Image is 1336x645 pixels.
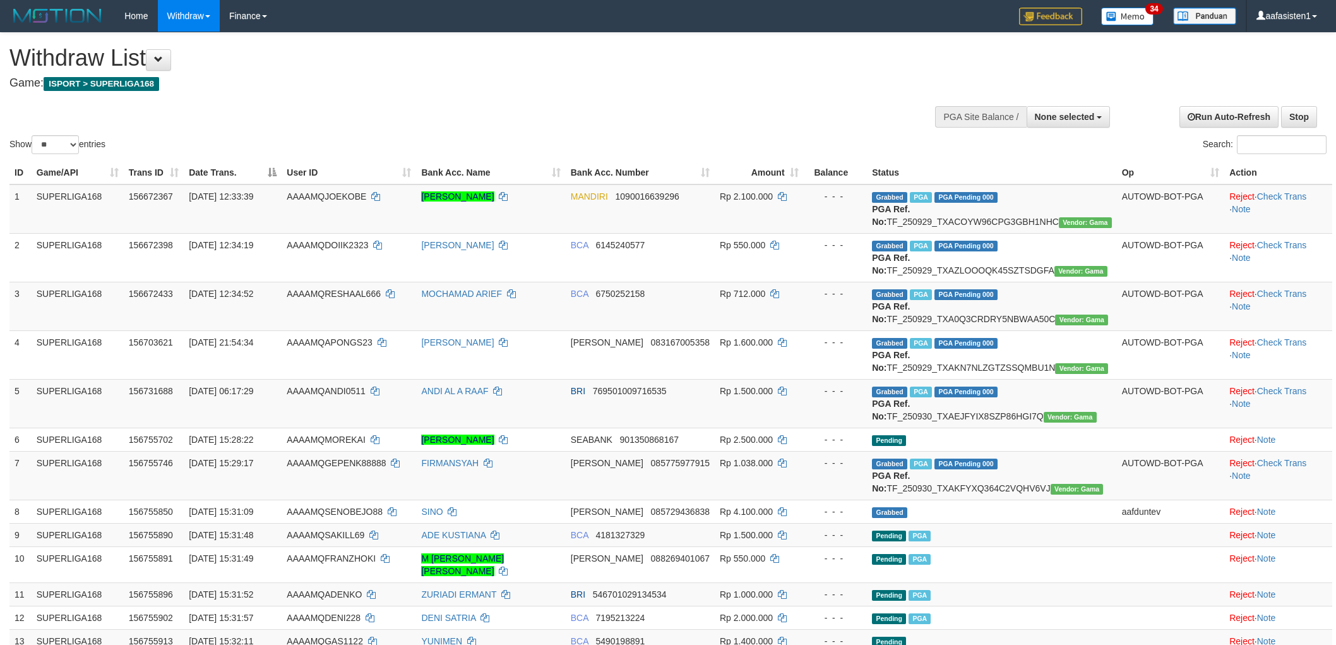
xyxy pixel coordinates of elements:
span: Rp 2.100.000 [720,191,773,202]
div: - - - [809,433,862,446]
td: 5 [9,379,32,428]
span: AAAAMQANDI0511 [287,386,366,396]
span: Marked by aafromsomean [910,387,932,397]
td: AUTOWD-BOT-PGA [1117,282,1225,330]
th: Bank Acc. Number: activate to sort column ascending [566,161,715,184]
span: Rp 2.000.000 [720,613,773,623]
a: Reject [1229,386,1255,396]
span: Copy 085729436838 to clipboard [651,507,710,517]
span: PGA Pending [934,241,998,251]
td: · [1224,546,1332,582]
span: Rp 550.000 [720,553,765,564]
a: M [PERSON_NAME] [PERSON_NAME] [421,553,504,576]
td: SUPERLIGA168 [32,500,124,523]
span: 156755702 [129,435,173,445]
a: ANDI AL A RAAF [421,386,488,396]
a: Check Trans [1257,458,1307,468]
th: Date Trans.: activate to sort column descending [184,161,282,184]
span: [DATE] 15:31:57 [189,613,253,623]
td: 10 [9,546,32,582]
a: Reject [1229,613,1255,623]
button: None selected [1027,106,1111,128]
label: Search: [1203,135,1327,154]
span: Copy 901350868167 to clipboard [620,435,679,445]
span: AAAAMQGEPENK88888 [287,458,386,468]
span: [PERSON_NAME] [571,507,643,517]
a: MOCHAMAD ARIEF [421,289,502,299]
span: MANDIRI [571,191,608,202]
td: · [1224,500,1332,523]
input: Search: [1237,135,1327,154]
span: Marked by aafsengchandara [910,192,932,203]
div: - - - [809,336,862,349]
a: Note [1257,613,1276,623]
span: SEABANK [571,435,612,445]
a: Reject [1229,435,1255,445]
span: [DATE] 12:34:52 [189,289,253,299]
th: User ID: activate to sort column ascending [282,161,416,184]
span: [PERSON_NAME] [571,458,643,468]
b: PGA Ref. No: [872,204,910,227]
td: 2 [9,233,32,282]
div: - - - [809,457,862,469]
span: BRI [571,589,585,600]
span: [DATE] 15:31:52 [189,589,253,600]
a: ZURIADI ERMANT [421,589,496,600]
td: SUPERLIGA168 [32,330,124,379]
img: panduan.png [1173,8,1236,25]
td: AUTOWD-BOT-PGA [1117,184,1225,234]
span: PGA Pending [934,338,998,349]
span: Grabbed [872,507,907,518]
a: Note [1232,471,1251,481]
td: · · [1224,184,1332,234]
b: PGA Ref. No: [872,350,910,373]
span: Copy 546701029134534 to clipboard [593,589,667,600]
td: 7 [9,451,32,500]
span: Grabbed [872,192,907,203]
div: - - - [809,588,862,601]
span: [DATE] 12:34:19 [189,240,253,250]
div: - - - [809,190,862,203]
a: Check Trans [1257,289,1307,299]
b: PGA Ref. No: [872,253,910,275]
a: Note [1257,530,1276,540]
td: 11 [9,582,32,606]
a: [PERSON_NAME] [421,191,494,202]
span: Copy 1090016639296 to clipboard [616,191,679,202]
a: Reject [1229,337,1255,347]
span: BCA [571,530,588,540]
td: · · [1224,282,1332,330]
td: aafduntev [1117,500,1225,523]
span: [DATE] 12:33:39 [189,191,253,202]
span: Copy 6145240577 to clipboard [595,240,645,250]
span: PGA Pending [934,459,998,469]
span: AAAAMQMOREKAI [287,435,365,445]
span: Pending [872,435,906,446]
span: Rp 2.500.000 [720,435,773,445]
span: PGA Pending [934,387,998,397]
td: 9 [9,523,32,546]
span: Marked by aafsoumeymey [909,554,931,565]
span: Vendor URL: https://trx31.1velocity.biz [1059,217,1112,228]
b: PGA Ref. No: [872,301,910,324]
td: · [1224,428,1332,451]
span: 156672367 [129,191,173,202]
th: Trans ID: activate to sort column ascending [124,161,184,184]
span: BRI [571,386,585,396]
td: · [1224,523,1332,546]
span: Copy 083167005358 to clipboard [651,337,710,347]
th: Op: activate to sort column ascending [1117,161,1225,184]
a: Note [1257,435,1276,445]
td: TF_250930_TXAEJFYIX8SZP86HGI7Q [867,379,1116,428]
a: Reject [1229,589,1255,600]
b: PGA Ref. No: [872,399,910,421]
td: AUTOWD-BOT-PGA [1117,379,1225,428]
td: TF_250930_TXAKFYXQ364C2VQHV6VJ [867,451,1116,500]
a: Note [1232,399,1251,409]
span: Marked by aafsoumeymey [910,459,932,469]
span: Pending [872,531,906,541]
div: - - - [809,612,862,624]
span: AAAAMQJOEKOBE [287,191,366,202]
span: Copy 085775977915 to clipboard [651,458,710,468]
div: - - - [809,239,862,251]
